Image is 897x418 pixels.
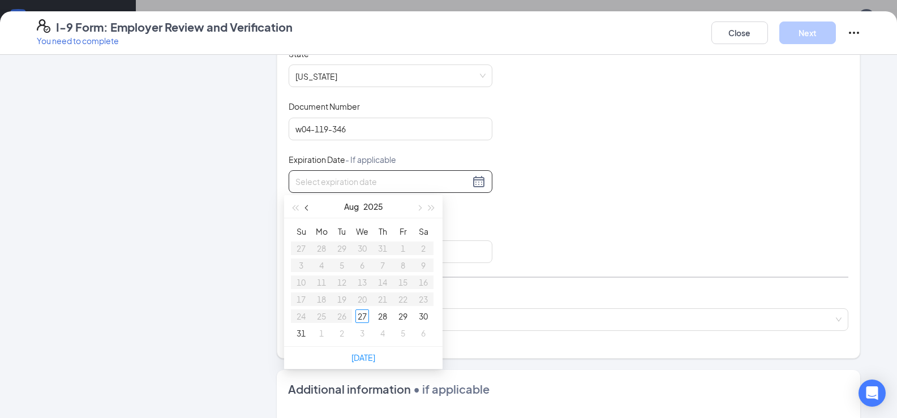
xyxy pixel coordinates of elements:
[393,308,413,325] td: 2025-08-29
[315,326,328,340] div: 1
[779,21,836,44] button: Next
[396,326,410,340] div: 5
[56,19,293,35] h4: I-9 Form: Employer Review and Verification
[859,380,886,407] div: Open Intercom Messenger
[413,223,434,240] th: Sa
[289,101,360,112] span: Document Number
[417,309,430,323] div: 30
[352,308,372,325] td: 2025-08-27
[413,325,434,342] td: 2025-09-06
[289,154,396,165] span: Expiration Date
[372,325,393,342] td: 2025-09-04
[345,154,396,165] span: - If applicable
[311,325,332,342] td: 2025-09-01
[363,195,383,218] button: 2025
[847,26,861,40] svg: Ellipses
[396,309,410,323] div: 29
[355,309,369,323] div: 27
[335,326,349,340] div: 2
[711,21,768,44] button: Close
[311,223,332,240] th: Mo
[291,325,311,342] td: 2025-08-31
[355,326,369,340] div: 3
[352,325,372,342] td: 2025-09-03
[344,195,359,218] button: Aug
[294,326,308,340] div: 31
[288,382,411,396] span: Additional information
[351,352,375,363] a: [DATE]
[295,65,486,87] span: Kentucky
[376,309,389,323] div: 28
[352,223,372,240] th: We
[291,223,311,240] th: Su
[372,308,393,325] td: 2025-08-28
[413,308,434,325] td: 2025-08-30
[372,223,393,240] th: Th
[332,223,352,240] th: Tu
[295,175,470,188] input: Select expiration date
[393,223,413,240] th: Fr
[37,35,293,46] p: You need to complete
[417,326,430,340] div: 6
[393,325,413,342] td: 2025-09-05
[37,19,50,33] svg: FormI9EVerifyIcon
[376,326,389,340] div: 4
[332,325,352,342] td: 2025-09-02
[411,382,490,396] span: • if applicable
